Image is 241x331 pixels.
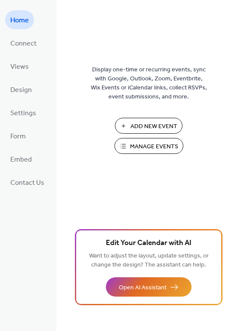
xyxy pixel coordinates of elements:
span: Form [10,130,26,144]
span: Contact Us [10,176,44,190]
a: Settings [5,103,41,122]
span: Embed [10,153,32,167]
a: Views [5,57,34,76]
button: Manage Events [114,138,183,154]
span: Open AI Assistant [119,283,167,292]
span: Views [10,60,29,74]
button: Open AI Assistant [106,277,192,297]
a: Connect [5,34,42,52]
span: Home [10,14,29,28]
span: Design [10,83,32,97]
a: Contact Us [5,173,49,192]
span: Add New Event [130,122,177,131]
a: Home [5,10,34,29]
span: Edit Your Calendar with AI [106,237,192,249]
span: Connect [10,37,37,51]
span: Settings [10,107,36,120]
a: Embed [5,150,37,169]
span: Manage Events [130,142,178,151]
span: Display one-time or recurring events, sync with Google, Outlook, Zoom, Eventbrite, Wix Events or ... [91,65,207,101]
a: Form [5,126,31,145]
button: Add New Event [115,118,182,134]
span: Want to adjust the layout, update settings, or change the design? The assistant can help. [89,250,209,271]
a: Design [5,80,37,99]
